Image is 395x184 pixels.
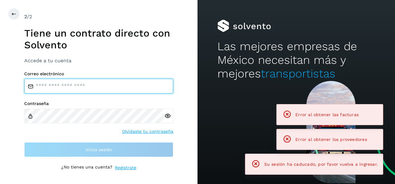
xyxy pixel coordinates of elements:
span: Su sesión ha caducado, por favor vuelva a ingresar. [264,162,378,167]
a: Olvidaste tu contraseña [122,128,173,135]
h1: Tiene un contrato directo con Solvento [24,27,173,51]
button: Inicia sesión [24,142,173,157]
span: Inicia sesión [86,147,112,152]
h2: Las mejores empresas de México necesitan más y mejores [217,40,375,81]
h3: Accede a tu cuenta [24,58,173,64]
span: Error al obtener las facturas [295,112,359,117]
label: Correo electrónico [24,71,173,77]
p: ¿No tienes una cuenta? [61,164,112,171]
a: Regístrate [115,164,136,171]
span: transportistas [261,67,335,80]
span: Error al obtener los proveedores [295,137,367,142]
label: Contraseña [24,101,173,106]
